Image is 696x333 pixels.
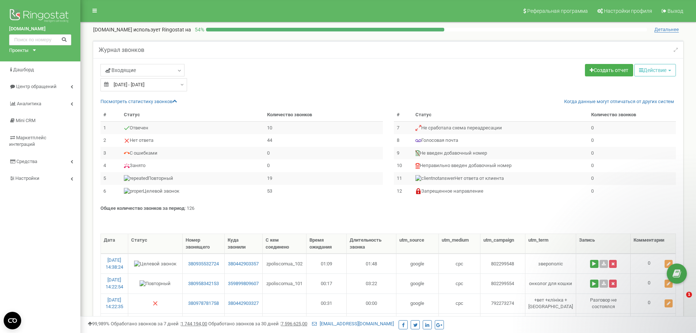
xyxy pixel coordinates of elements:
td: zpoliscomua_102 [263,254,307,273]
td: Запрещенное направление [412,185,588,198]
th: Количество звонков [264,109,383,121]
img: Ringostat logo [9,7,71,26]
td: Занято [121,159,264,172]
a: [EMAIL_ADDRESS][DOMAIN_NAME] [312,321,394,326]
img: Целевой звонок [134,261,176,268]
img: Отвечен [124,125,130,131]
td: С ошибками [121,147,264,160]
td: онколог для кошки [525,313,576,333]
img: Не сработала схема переадресации [415,125,421,131]
u: 1 744 194,00 [181,321,207,326]
td: 0 [631,273,676,293]
td: 03:22 [347,273,397,293]
img: Нет ответа от клиента [415,175,455,182]
td: cpc [439,254,480,273]
td: google [396,294,438,313]
td: Отвечен [121,121,264,134]
span: Детальнее [654,27,679,33]
td: 0 [631,313,676,333]
a: [DATE] 14:22:54 [106,277,123,290]
button: Open CMP widget [4,312,21,329]
th: utm_term [525,234,576,254]
td: 9 [394,147,413,160]
span: Маркетплейс интеграций [9,135,46,147]
td: 00:56 [347,313,397,333]
td: 3 [100,147,121,160]
a: Посмотреть cтатистику звонков [100,99,177,104]
td: 802299554 [480,313,526,333]
th: Запись [576,234,631,254]
button: Удалить запись [609,280,617,288]
div: Проекты [9,47,28,54]
th: Время ожидания [307,234,347,254]
td: google [396,313,438,333]
th: # [394,109,413,121]
a: 380935532724 [186,261,221,268]
td: zpoliscomua_103 [263,313,307,333]
img: Не введен добавочный номер [415,150,420,156]
td: Голосовая почта [412,134,588,147]
td: Целевой звонок [121,185,264,198]
img: Запрещенное направление [415,188,421,194]
th: Куда звонили [225,234,262,254]
td: Нет ответа [121,134,264,147]
span: Входящие [105,67,136,74]
th: Дата [101,234,128,254]
td: 0 [588,172,676,185]
td: Неправильно введен добавочный номер [412,159,588,172]
td: 0 [588,121,676,134]
a: 359899809607 [228,280,259,287]
th: # [100,109,121,121]
td: cpc [439,294,480,313]
td: 0 [588,147,676,160]
td: 0 [264,159,383,172]
a: [DATE] 14:38:24 [106,257,123,270]
a: Входящие [100,64,185,76]
td: 792273274 [480,294,526,313]
a: 380958342153 [186,280,221,287]
button: Действие [634,64,676,76]
td: 12 [394,185,413,198]
span: Mini CRM [16,118,35,123]
img: Занято [124,163,130,169]
td: 0 [588,134,676,147]
span: Обработано звонков за 30 дней : [208,321,307,326]
td: google [396,254,438,273]
a: Скачать [600,260,608,268]
img: Неправильно введен добавочный номер [415,163,420,169]
img: Повторный [124,175,148,182]
td: зверополіс [525,254,576,273]
h5: Журнал звонков [99,47,144,53]
td: 53 [264,185,383,198]
span: Дашборд [13,67,34,72]
a: Скачать [600,280,608,288]
span: использует Ringostat на [133,27,191,33]
span: 1 [686,292,692,298]
td: 10 [264,121,383,134]
span: Реферальная программа [527,8,588,14]
td: 8 [394,134,413,147]
td: 5 [100,172,121,185]
td: +вет +клініка +[GEOGRAPHIC_DATA] [525,294,576,313]
a: 380978781758 [186,300,221,307]
td: cpc [439,313,480,333]
span: Обработано звонков за 7 дней : [111,321,207,326]
th: Количество звонков [588,109,676,121]
td: 10 [394,159,413,172]
button: Удалить запись [609,260,617,268]
th: Статус [128,234,183,254]
img: Повторный [140,280,171,287]
td: 802299548 [480,254,526,273]
td: 00:27 [307,313,347,333]
a: 380442903327 [228,300,259,307]
a: Создать отчет [585,64,633,76]
a: Когда данные могут отличаться от других систем [564,98,674,105]
th: Статус [121,109,264,121]
td: 0 [631,254,676,273]
img: Нет ответа [124,138,130,144]
td: google [396,273,438,293]
td: Нет ответа от клиента [412,172,588,185]
td: 1 [100,121,121,134]
th: utm_campaign [480,234,526,254]
a: [DATE] 14:22:35 [106,297,123,310]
